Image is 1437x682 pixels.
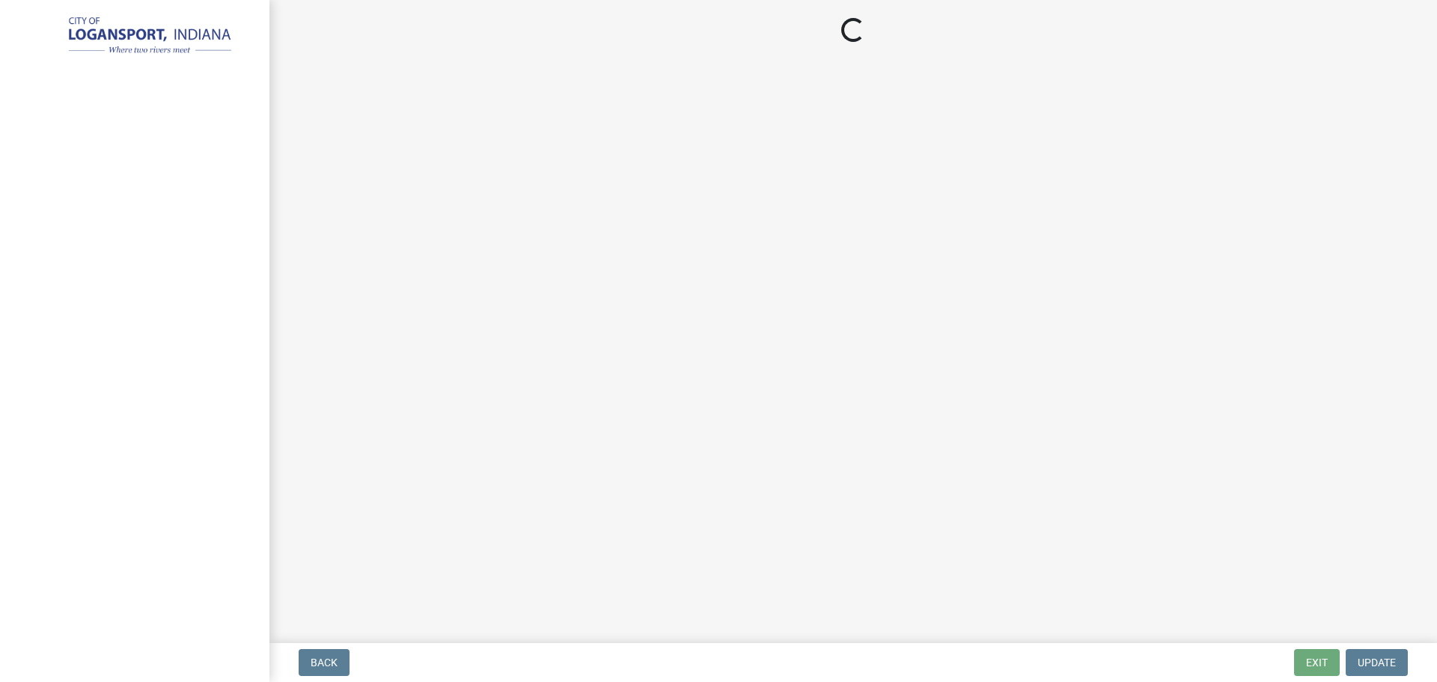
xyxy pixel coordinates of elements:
[311,657,338,669] span: Back
[299,649,350,676] button: Back
[1346,649,1408,676] button: Update
[1358,657,1396,669] span: Update
[1294,649,1340,676] button: Exit
[30,16,245,58] img: City of Logansport, Indiana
